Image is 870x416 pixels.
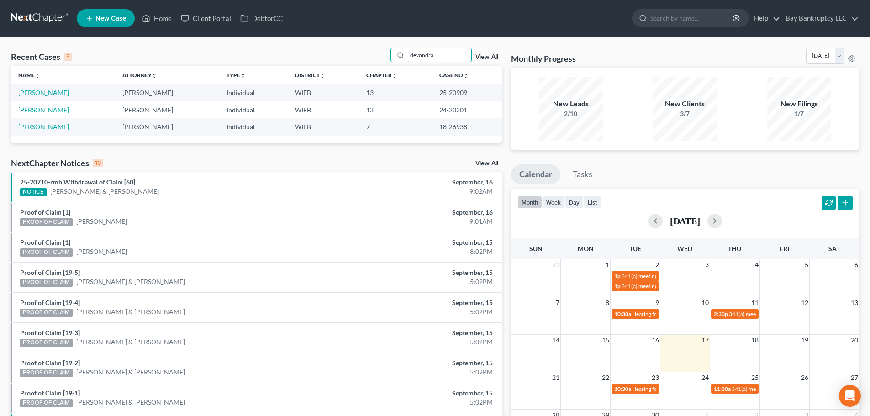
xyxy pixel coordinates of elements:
[614,385,631,392] span: 10:30a
[804,259,809,270] span: 5
[614,283,621,290] span: 1p
[20,389,80,397] a: Proof of Claim [19-1]
[517,196,542,208] button: month
[341,358,493,368] div: September, 15
[767,99,831,109] div: New Filings
[341,178,493,187] div: September, 16
[551,259,560,270] span: 31
[341,217,493,226] div: 9:01AM
[750,335,759,346] span: 18
[511,53,576,64] h3: Monthly Progress
[18,89,69,96] a: [PERSON_NAME]
[539,109,603,118] div: 2/10
[565,196,584,208] button: day
[601,372,610,383] span: 22
[854,259,859,270] span: 6
[564,164,601,184] a: Tasks
[115,101,219,118] td: [PERSON_NAME]
[341,328,493,337] div: September, 15
[341,368,493,377] div: 5:02PM
[622,283,710,290] span: 341(a) meeting for [PERSON_NAME]
[11,51,72,62] div: Recent Cases
[800,372,809,383] span: 26
[732,385,820,392] span: 341(a) meeting for [PERSON_NAME]
[137,10,176,26] a: Home
[11,158,103,169] div: NextChapter Notices
[76,368,185,377] a: [PERSON_NAME] & [PERSON_NAME]
[288,118,359,135] td: WIEB
[115,118,219,135] td: [PERSON_NAME]
[701,297,710,308] span: 10
[828,245,840,253] span: Sat
[407,48,471,62] input: Search by name...
[240,73,246,79] i: unfold_more
[341,238,493,247] div: September, 15
[76,398,185,407] a: [PERSON_NAME] & [PERSON_NAME]
[653,109,717,118] div: 3/7
[601,335,610,346] span: 15
[219,84,288,101] td: Individual
[622,273,710,279] span: 341(a) meeting for [PERSON_NAME]
[341,187,493,196] div: 9:02AM
[432,84,502,101] td: 25-20909
[95,15,126,22] span: New Case
[64,53,72,61] div: 3
[122,72,157,79] a: Attorneyunfold_more
[76,277,185,286] a: [PERSON_NAME] & [PERSON_NAME]
[20,299,80,306] a: Proof of Claim [19-4]
[729,311,817,317] span: 341(a) meeting for [PERSON_NAME]
[475,54,498,60] a: View All
[35,73,40,79] i: unfold_more
[20,238,70,246] a: Proof of Claim [1]
[750,372,759,383] span: 25
[578,245,594,253] span: Mon
[20,399,73,407] div: PROOF OF CLAIM
[714,311,728,317] span: 2:30p
[341,298,493,307] div: September, 15
[728,245,741,253] span: Thu
[551,372,560,383] span: 21
[359,84,432,101] td: 13
[115,84,219,101] td: [PERSON_NAME]
[295,72,325,79] a: Districtunfold_more
[359,118,432,135] td: 7
[653,99,717,109] div: New Clients
[605,259,610,270] span: 1
[288,101,359,118] td: WIEB
[529,245,543,253] span: Sun
[767,109,831,118] div: 1/7
[850,335,859,346] span: 20
[219,101,288,118] td: Individual
[236,10,287,26] a: DebtorCC
[670,216,700,226] h2: [DATE]
[76,307,185,316] a: [PERSON_NAME] & [PERSON_NAME]
[20,279,73,287] div: PROOF OF CLAIM
[839,385,861,407] div: Open Intercom Messenger
[850,372,859,383] span: 27
[20,309,73,317] div: PROOF OF CLAIM
[341,389,493,398] div: September, 15
[20,188,47,196] div: NOTICE
[20,359,80,367] a: Proof of Claim [19-2]
[392,73,397,79] i: unfold_more
[288,84,359,101] td: WIEB
[800,297,809,308] span: 12
[20,178,135,186] a: 25-20710-rmb Withdrawal of Claim [60]
[780,245,789,253] span: Fri
[227,72,246,79] a: Typeunfold_more
[677,245,692,253] span: Wed
[219,118,288,135] td: Individual
[629,245,641,253] span: Tue
[341,247,493,256] div: 8:02PM
[18,123,69,131] a: [PERSON_NAME]
[800,335,809,346] span: 19
[750,297,759,308] span: 11
[781,10,859,26] a: Bay Bankruptcy LLC
[632,385,703,392] span: Hearing for [PERSON_NAME]
[341,307,493,316] div: 5:02PM
[632,311,752,317] span: Hearing for [PERSON_NAME] & [PERSON_NAME]
[20,218,73,226] div: PROOF OF CLAIM
[701,372,710,383] span: 24
[76,247,127,256] a: [PERSON_NAME]
[654,297,660,308] span: 9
